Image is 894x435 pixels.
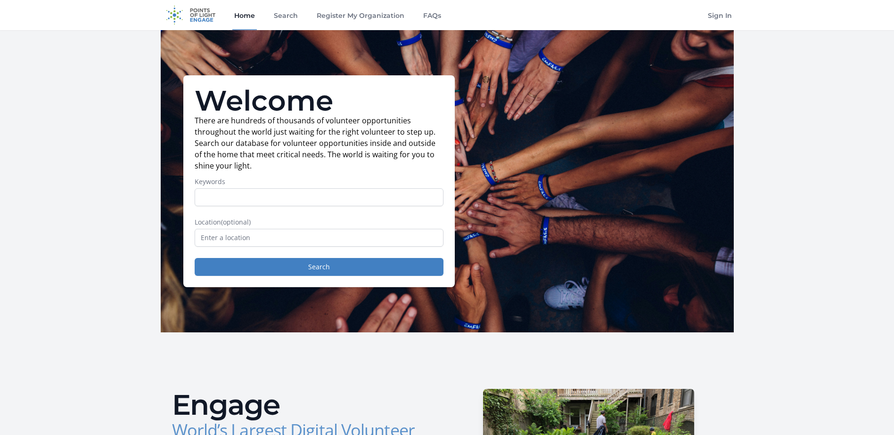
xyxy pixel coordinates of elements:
[172,391,440,419] h2: Engage
[195,115,443,171] p: There are hundreds of thousands of volunteer opportunities throughout the world just waiting for ...
[195,229,443,247] input: Enter a location
[221,217,251,226] span: (optional)
[195,177,443,186] label: Keywords
[195,87,443,115] h1: Welcome
[195,258,443,276] button: Search
[195,217,443,227] label: Location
